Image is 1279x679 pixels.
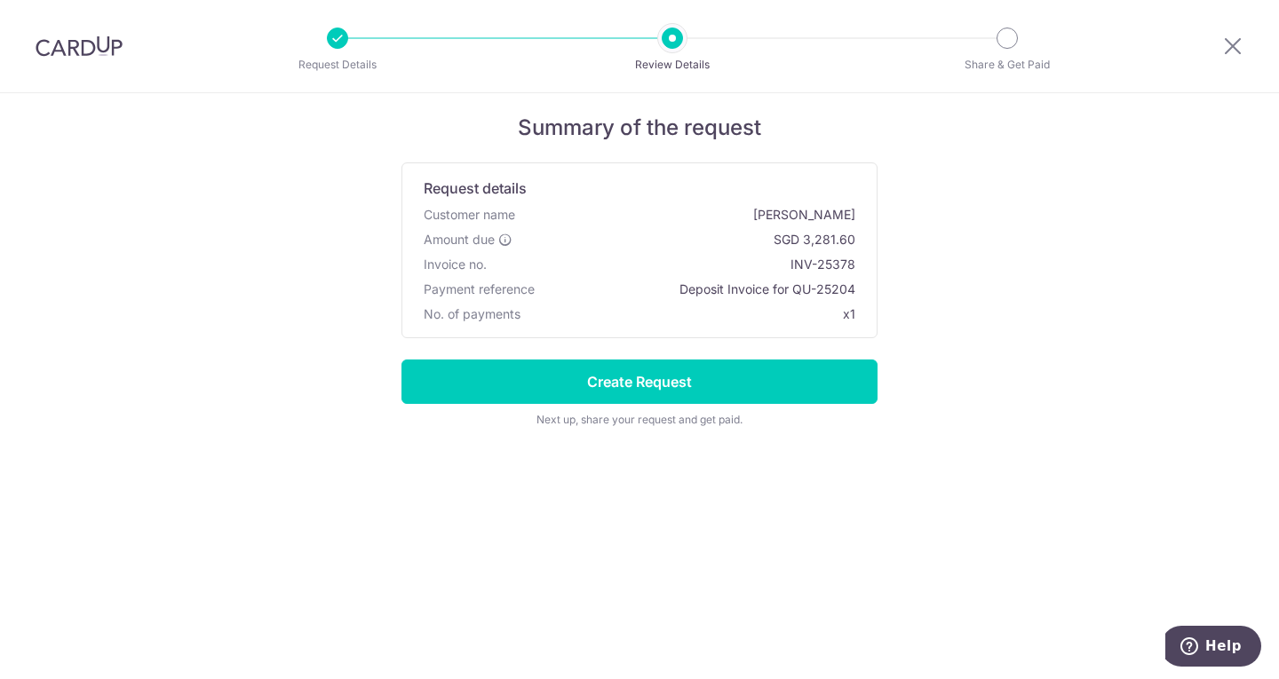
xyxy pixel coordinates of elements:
h5: Summary of the request [401,114,878,141]
input: Create Request [401,359,878,404]
span: Customer name [424,206,515,224]
span: INV-25378 [494,256,855,273]
span: No. of payments [424,305,520,323]
p: Review Details [607,56,738,74]
span: Deposit Invoice for QU-25204 [542,280,855,298]
p: Request Details [272,56,403,74]
span: [PERSON_NAME] [522,206,855,224]
span: Invoice no. [424,256,487,273]
img: CardUp [36,36,123,57]
span: Request details [424,178,527,199]
p: Share & Get Paid [941,56,1073,74]
iframe: Opens a widget where you can find more information [1165,626,1261,670]
span: SGD 3,281.60 [520,231,855,249]
span: x1 [843,306,855,321]
span: Payment reference [424,280,535,298]
label: Amount due [424,231,512,249]
div: Next up, share your request and get paid. [401,411,878,429]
